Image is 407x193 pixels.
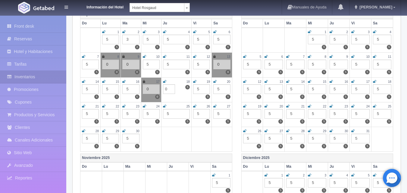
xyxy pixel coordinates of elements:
small: 13 [227,55,230,58]
label: 5 [365,144,370,148]
label: 5 [278,95,283,99]
th: Mi [145,162,167,171]
div: 5 [122,109,139,119]
small: 18 [186,80,190,83]
div: 5 [308,35,326,44]
small: 6 [229,30,230,34]
div: 5 [351,109,370,119]
label: 5 [114,144,119,148]
small: 19 [207,80,210,83]
label: 5 [135,95,139,99]
label: 5 [387,95,391,99]
small: 5 [368,174,370,177]
th: Ju [328,162,350,171]
div: 5 [143,60,160,69]
div: 5 [265,84,283,94]
div: 5 [213,84,230,94]
div: 5 [286,134,305,143]
small: 27 [227,105,230,108]
label: 5 [94,70,99,74]
small: 19 [258,105,261,108]
div: 5 [373,84,391,94]
small: 22 [323,105,326,108]
th: Ma [121,19,141,28]
small: 2 [303,174,305,177]
label: 5 [226,188,230,193]
small: 1 [281,174,283,177]
small: 26 [207,105,210,108]
label: 5 [343,95,348,99]
small: 4 [346,174,348,177]
small: 23 [136,105,139,108]
small: 8 [117,55,119,58]
label: 5 [322,188,326,193]
small: 2 [138,30,139,34]
div: 5 [373,178,391,188]
small: 11 [388,55,391,58]
th: Lu [263,162,285,171]
th: Do [80,19,101,28]
div: 5 [193,35,210,44]
div: 5 [330,60,348,69]
th: Do [80,162,102,171]
th: Sa [371,162,393,171]
small: 10 [156,55,159,58]
div: 5 [308,109,326,119]
small: 4 [188,30,190,34]
small: 31 [366,129,370,133]
img: Getabed [18,2,30,14]
div: 5 [265,178,283,188]
div: 5 [308,134,326,143]
small: 2 [346,30,348,34]
div: 5 [286,84,305,94]
small: 4 [390,30,391,34]
label: 5 [278,188,283,193]
small: 5 [260,55,261,58]
label: 3 [135,45,139,49]
th: Mi [141,19,161,28]
label: 0 [155,95,160,99]
a: Hotel Rosgaud [130,3,190,12]
th: Sa [210,162,232,171]
label: 5 [135,144,139,148]
div: 5 [351,84,370,94]
div: 5 [308,60,326,69]
small: 1 [325,30,327,34]
label: 5 [185,85,190,89]
small: 14 [95,80,99,83]
div: 5 [351,35,370,44]
small: 14 [301,80,305,83]
div: 5 [193,109,210,119]
th: Vi [350,19,371,28]
label: 5 [343,119,348,124]
div: 5 [102,109,119,119]
div: 5 [213,109,230,119]
small: 21 [301,105,305,108]
div: 5 [330,35,348,44]
label: 5 [205,119,210,124]
div: 5 [163,35,190,44]
label: 5 [155,45,160,49]
small: 9 [346,55,348,58]
label: 5 [114,95,119,99]
th: Do [241,19,263,28]
small: 8 [325,55,327,58]
small: 3 [368,30,370,34]
div: 5 [163,60,190,69]
div: 5 [330,84,348,94]
label: 5 [185,45,190,49]
label: 5 [226,45,230,49]
small: 25 [388,105,391,108]
div: 5 [351,134,370,143]
div: 5 [243,60,261,69]
div: 5 [243,109,261,119]
label: 5 [322,144,326,148]
small: 30 [136,129,139,133]
div: 5 [143,35,160,44]
label: 5 [365,188,370,193]
label: 5 [343,45,348,49]
th: Ju [328,19,350,28]
label: 5 [365,95,370,99]
label: 5 [343,144,348,148]
div: 5 [82,60,99,69]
